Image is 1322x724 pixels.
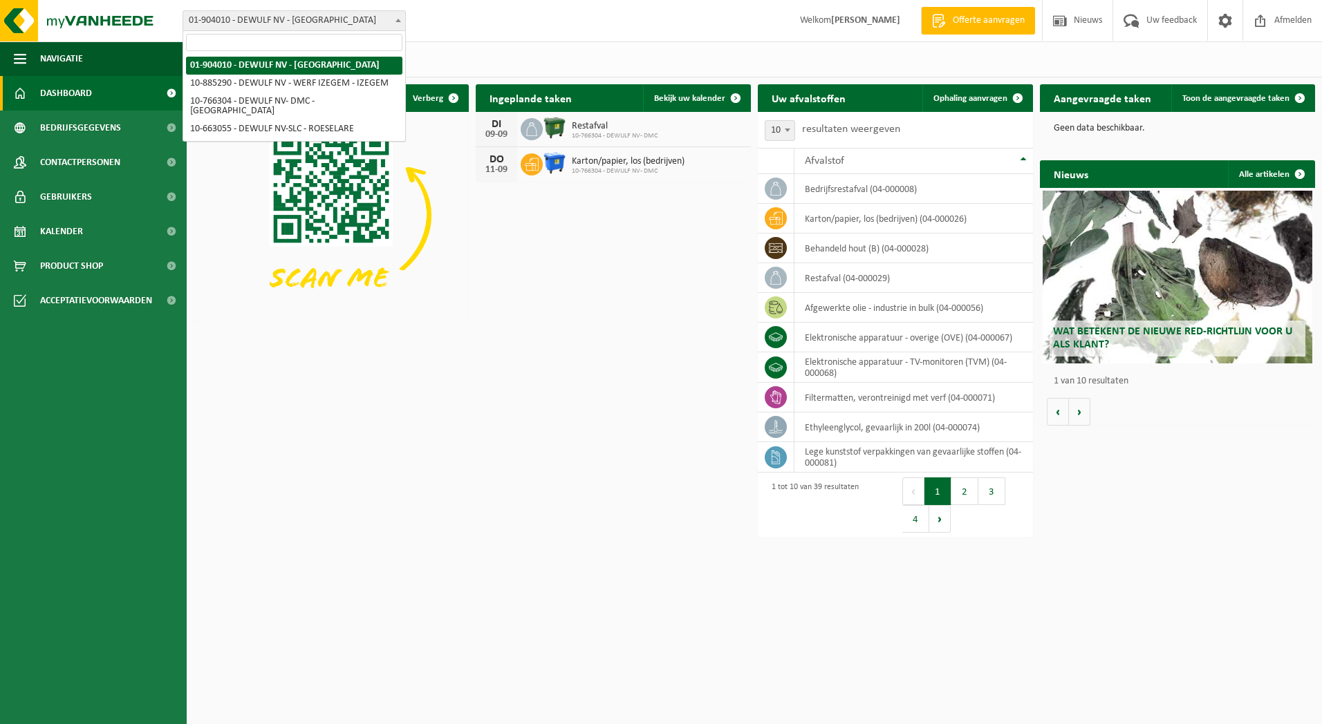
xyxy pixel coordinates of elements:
button: Previous [902,477,924,505]
li: 10-663055 - DEWULF NV-SLC - ROESELARE [186,120,402,138]
li: 10-766304 - DEWULF NV- DMC - [GEOGRAPHIC_DATA] [186,93,402,120]
h2: Ingeplande taken [476,84,586,111]
h2: Aangevraagde taken [1040,84,1165,111]
button: Volgende [1069,398,1090,426]
button: 4 [902,505,929,533]
td: behandeld hout (B) (04-000028) [794,234,1033,263]
strong: [PERSON_NAME] [831,15,900,26]
span: Wat betekent de nieuwe RED-richtlijn voor u als klant? [1053,326,1292,350]
button: Next [929,505,951,533]
span: Offerte aanvragen [949,14,1028,28]
div: 1 tot 10 van 39 resultaten [765,476,859,534]
span: Toon de aangevraagde taken [1182,94,1290,103]
p: 1 van 10 resultaten [1054,377,1308,386]
td: elektronische apparatuur - overige (OVE) (04-000067) [794,323,1033,352]
td: filtermatten, verontreinigd met verf (04-000071) [794,383,1033,412]
td: lege kunststof verpakkingen van gevaarlijke stoffen (04-000081) [794,442,1033,473]
div: 11-09 [483,165,510,175]
div: DI [483,119,510,130]
h2: Uw afvalstoffen [758,84,859,111]
button: Verberg [402,84,467,112]
span: 10-766304 - DEWULF NV- DMC [572,167,685,175]
span: Navigatie [40,41,83,76]
span: Afvalstof [805,155,844,166]
td: ethyleenglycol, gevaarlijk in 200l (04-000074) [794,412,1033,442]
span: 01-904010 - DEWULF NV - ROESELARE [183,11,405,30]
a: Offerte aanvragen [921,7,1035,35]
p: Geen data beschikbaar. [1054,124,1301,133]
span: Kalender [40,214,83,249]
td: afgewerkte olie - industrie in bulk (04-000056) [794,293,1033,323]
a: Ophaling aanvragen [922,84,1032,112]
td: restafval (04-000029) [794,263,1033,293]
span: Verberg [413,94,443,103]
button: 1 [924,477,951,505]
td: karton/papier, los (bedrijven) (04-000026) [794,204,1033,234]
span: Contactpersonen [40,145,120,180]
span: 10 [765,121,794,140]
img: Download de VHEPlus App [194,112,469,318]
button: 2 [951,477,978,505]
span: Bedrijfsgegevens [40,111,121,145]
span: Acceptatievoorwaarden [40,283,152,318]
span: Karton/papier, los (bedrijven) [572,156,685,167]
li: 01-904010 - DEWULF NV - [GEOGRAPHIC_DATA] [186,57,402,75]
a: Wat betekent de nieuwe RED-richtlijn voor u als klant? [1043,191,1312,363]
img: WB-1100-HPE-GN-01 [543,116,566,140]
li: 10-885290 - DEWULF NV - WERF IZEGEM - IZEGEM [186,75,402,93]
span: 01-904010 - DEWULF NV - ROESELARE [183,10,406,31]
span: Bekijk uw kalender [654,94,725,103]
a: Toon de aangevraagde taken [1171,84,1314,112]
a: Bekijk uw kalender [643,84,750,112]
label: resultaten weergeven [802,124,900,135]
img: WB-1100-HPE-BE-01 [543,151,566,175]
div: DO [483,154,510,165]
div: 09-09 [483,130,510,140]
span: Product Shop [40,249,103,283]
button: Vorige [1047,398,1069,426]
td: bedrijfsrestafval (04-000008) [794,174,1033,204]
span: Restafval [572,121,658,132]
a: Alle artikelen [1228,160,1314,188]
h2: Nieuws [1040,160,1102,187]
span: 10 [765,120,795,141]
span: 10-766304 - DEWULF NV- DMC [572,132,658,140]
span: Dashboard [40,76,92,111]
span: Ophaling aanvragen [933,94,1007,103]
span: Gebruikers [40,180,92,214]
td: elektronische apparatuur - TV-monitoren (TVM) (04-000068) [794,352,1033,383]
button: 3 [978,477,1005,505]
